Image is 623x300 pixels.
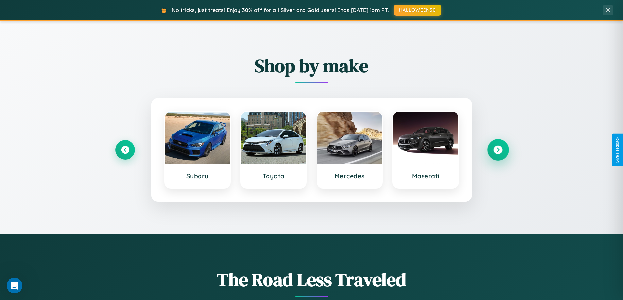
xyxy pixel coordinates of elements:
h3: Toyota [248,172,300,180]
h2: Shop by make [115,53,508,78]
h3: Subaru [172,172,224,180]
h3: Mercedes [324,172,376,180]
button: HALLOWEEN30 [394,5,441,16]
h3: Maserati [400,172,452,180]
span: No tricks, just treats! Enjoy 30% off for all Silver and Gold users! Ends [DATE] 1pm PT. [172,7,389,13]
div: Give Feedback [615,137,620,163]
h1: The Road Less Traveled [115,267,508,292]
iframe: Intercom live chat [7,278,22,293]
